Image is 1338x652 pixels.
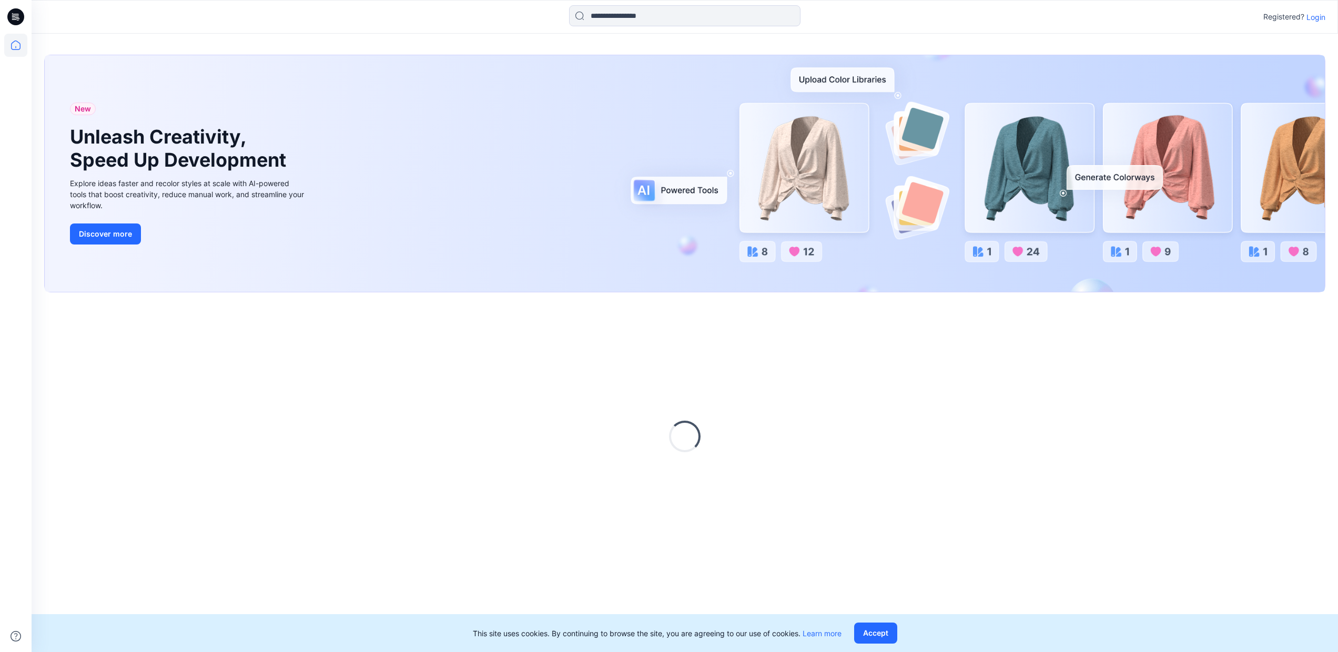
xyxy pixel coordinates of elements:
[75,103,91,115] span: New
[70,126,291,171] h1: Unleash Creativity, Speed Up Development
[70,178,307,211] div: Explore ideas faster and recolor styles at scale with AI-powered tools that boost creativity, red...
[70,223,141,244] button: Discover more
[473,628,842,639] p: This site uses cookies. By continuing to browse the site, you are agreeing to our use of cookies.
[854,623,897,644] button: Accept
[70,223,307,244] a: Discover more
[1306,12,1325,23] p: Login
[1263,11,1304,23] p: Registered?
[803,629,842,638] a: Learn more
